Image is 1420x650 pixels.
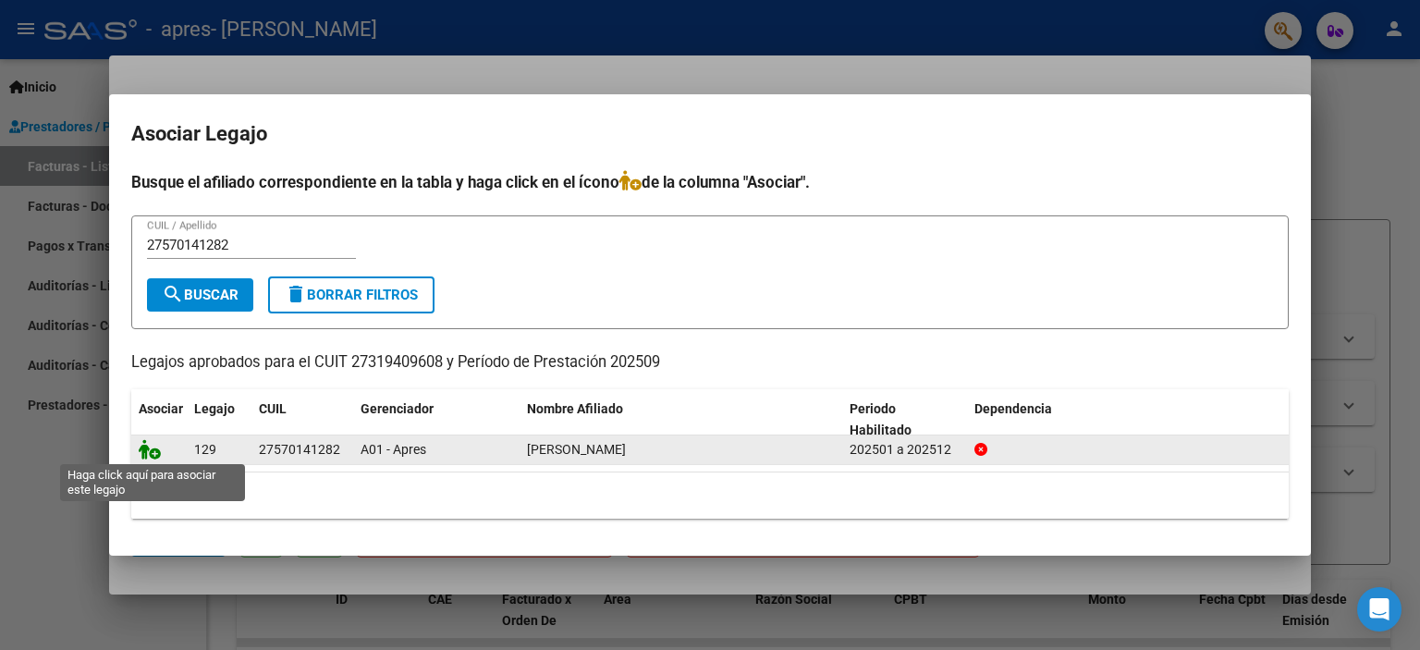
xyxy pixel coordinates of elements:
[131,389,187,450] datatable-header-cell: Asociar
[967,389,1290,450] datatable-header-cell: Dependencia
[194,442,216,457] span: 129
[361,401,434,416] span: Gerenciador
[259,439,340,460] div: 27570141282
[361,442,426,457] span: A01 - Apres
[1357,587,1402,632] div: Open Intercom Messenger
[131,170,1289,194] h4: Busque el afiliado correspondiente en la tabla y haga click en el ícono de la columna "Asociar".
[131,351,1289,374] p: Legajos aprobados para el CUIT 27319409608 y Período de Prestación 202509
[194,401,235,416] span: Legajo
[520,389,842,450] datatable-header-cell: Nombre Afiliado
[285,287,418,303] span: Borrar Filtros
[527,442,626,457] span: GIACINTI EMILIA
[842,389,967,450] datatable-header-cell: Periodo Habilitado
[268,276,435,313] button: Borrar Filtros
[131,472,1289,519] div: 1 registros
[353,389,520,450] datatable-header-cell: Gerenciador
[162,283,184,305] mat-icon: search
[187,389,251,450] datatable-header-cell: Legajo
[527,401,623,416] span: Nombre Afiliado
[139,401,183,416] span: Asociar
[285,283,307,305] mat-icon: delete
[251,389,353,450] datatable-header-cell: CUIL
[974,401,1052,416] span: Dependencia
[147,278,253,312] button: Buscar
[259,401,287,416] span: CUIL
[850,401,912,437] span: Periodo Habilitado
[162,287,239,303] span: Buscar
[131,117,1289,152] h2: Asociar Legajo
[850,439,960,460] div: 202501 a 202512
